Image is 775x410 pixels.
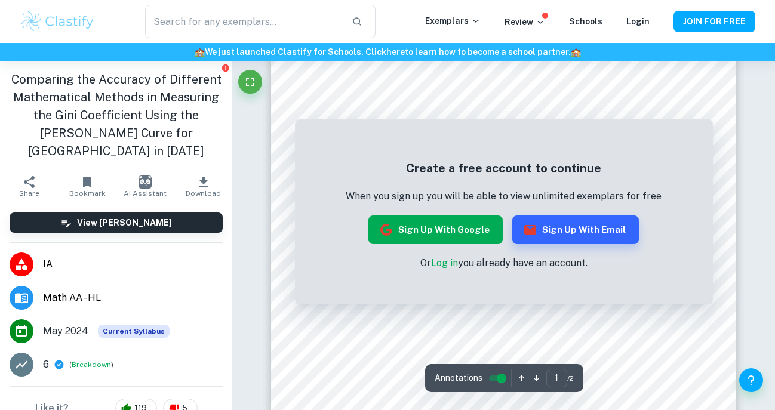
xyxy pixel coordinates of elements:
[346,189,662,204] p: When you sign up you will be able to view unlimited exemplars for free
[43,257,223,272] span: IA
[43,357,49,372] p: 6
[10,70,223,160] h1: Comparing the Accuracy of Different Mathematical Methods in Measuring the Gini Coefficient Using ...
[124,189,167,198] span: AI Assistant
[19,189,39,198] span: Share
[238,70,262,94] button: Fullscreen
[505,16,545,29] p: Review
[145,5,342,38] input: Search for any exemplars...
[186,189,221,198] span: Download
[221,63,230,72] button: Report issue
[20,10,96,33] img: Clastify logo
[174,169,232,203] button: Download
[69,359,113,371] span: ( )
[77,216,172,229] h6: View [PERSON_NAME]
[512,215,639,244] button: Sign up with Email
[72,359,111,370] button: Breakdown
[435,372,482,384] span: Annotations
[10,212,223,233] button: View [PERSON_NAME]
[386,47,405,57] a: here
[567,373,574,384] span: / 2
[739,368,763,392] button: Help and Feedback
[43,324,88,338] span: May 2024
[346,159,662,177] h5: Create a free account to continue
[98,325,170,338] div: This exemplar is based on the current syllabus. Feel free to refer to it for inspiration/ideas wh...
[431,257,458,269] a: Log in
[425,14,481,27] p: Exemplars
[569,17,602,26] a: Schools
[2,45,773,58] h6: We just launched Clastify for Schools. Click to learn how to become a school partner.
[571,47,581,57] span: 🏫
[368,215,503,244] button: Sign up with Google
[346,256,662,270] p: Or you already have an account.
[43,291,223,305] span: Math AA - HL
[116,169,174,203] button: AI Assistant
[195,47,205,57] span: 🏫
[69,189,106,198] span: Bookmark
[98,325,170,338] span: Current Syllabus
[58,169,116,203] button: Bookmark
[626,17,650,26] a: Login
[139,175,152,189] img: AI Assistant
[673,11,755,32] button: JOIN FOR FREE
